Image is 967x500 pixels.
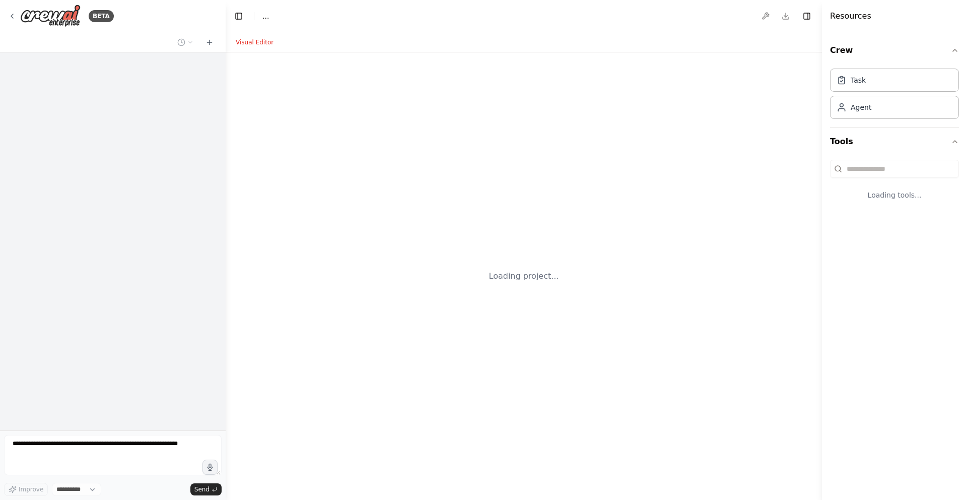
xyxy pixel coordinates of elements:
[489,270,559,282] div: Loading project...
[830,10,871,22] h4: Resources
[830,156,959,216] div: Tools
[230,36,280,48] button: Visual Editor
[830,36,959,65] button: Crew
[830,65,959,127] div: Crew
[201,36,218,48] button: Start a new chat
[800,9,814,23] button: Hide right sidebar
[232,9,246,23] button: Hide left sidebar
[19,485,43,493] span: Improve
[262,11,269,21] span: ...
[190,483,222,495] button: Send
[194,485,210,493] span: Send
[89,10,114,22] div: BETA
[173,36,197,48] button: Switch to previous chat
[20,5,81,27] img: Logo
[851,102,871,112] div: Agent
[4,483,48,496] button: Improve
[262,11,269,21] nav: breadcrumb
[830,182,959,208] div: Loading tools...
[851,75,866,85] div: Task
[202,460,218,475] button: Click to speak your automation idea
[830,128,959,156] button: Tools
